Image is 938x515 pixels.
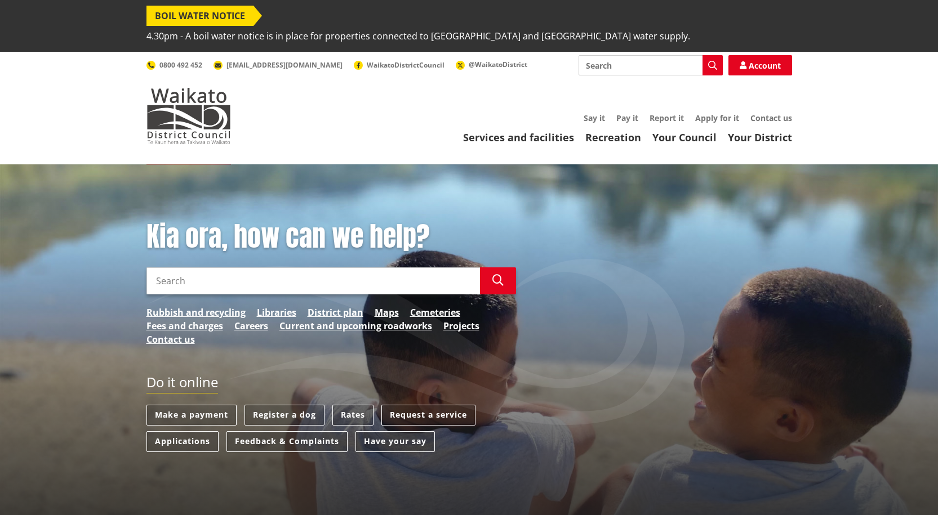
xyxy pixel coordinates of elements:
[354,60,444,70] a: WaikatoDistrictCouncil
[146,431,219,452] a: Applications
[146,26,690,46] span: 4.30pm - A boil water notice is in place for properties connected to [GEOGRAPHIC_DATA] and [GEOGR...
[585,131,641,144] a: Recreation
[226,431,348,452] a: Feedback & Complaints
[146,306,246,319] a: Rubbish and recycling
[146,319,223,333] a: Fees and charges
[146,60,202,70] a: 0800 492 452
[159,60,202,70] span: 0800 492 452
[355,431,435,452] a: Have your say
[695,113,739,123] a: Apply for it
[367,60,444,70] span: WaikatoDistrictCouncil
[616,113,638,123] a: Pay it
[579,55,723,75] input: Search input
[308,306,363,319] a: District plan
[375,306,399,319] a: Maps
[443,319,479,333] a: Projects
[146,6,254,26] span: BOIL WATER NOTICE
[146,333,195,346] a: Contact us
[257,306,296,319] a: Libraries
[381,405,475,426] a: Request a service
[146,267,480,294] input: Search input
[463,131,574,144] a: Services and facilities
[146,88,231,144] img: Waikato District Council - Te Kaunihera aa Takiwaa o Waikato
[469,60,527,69] span: @WaikatoDistrict
[244,405,324,426] a: Register a dog
[214,60,343,70] a: [EMAIL_ADDRESS][DOMAIN_NAME]
[750,113,792,123] a: Contact us
[146,405,237,426] a: Make a payment
[410,306,460,319] a: Cemeteries
[146,221,516,253] h1: Kia ora, how can we help?
[650,113,684,123] a: Report it
[234,319,268,333] a: Careers
[279,319,432,333] a: Current and upcoming roadworks
[146,374,218,394] h2: Do it online
[226,60,343,70] span: [EMAIL_ADDRESS][DOMAIN_NAME]
[456,60,527,69] a: @WaikatoDistrict
[584,113,605,123] a: Say it
[728,131,792,144] a: Your District
[332,405,374,426] a: Rates
[652,131,717,144] a: Your Council
[728,55,792,75] a: Account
